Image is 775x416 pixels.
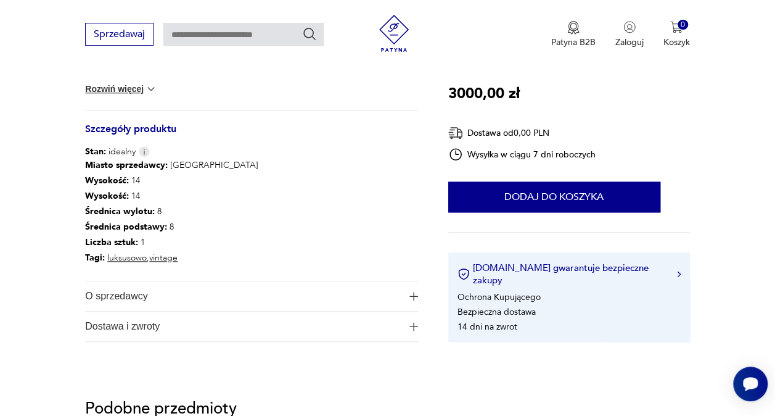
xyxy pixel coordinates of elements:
[448,125,596,141] div: Dostawa od 0,00 PLN
[623,21,636,33] img: Ikonka użytkownika
[85,189,258,204] p: 14
[457,268,470,280] img: Ikona certyfikatu
[85,252,105,264] b: Tagi:
[409,322,418,331] img: Ikona plusa
[149,252,178,264] a: vintage
[85,251,258,266] p: ,
[677,271,681,277] img: Ikona strzałki w prawo
[733,367,768,401] iframe: Smartsupp widget button
[85,220,258,235] p: 8
[663,36,690,48] p: Koszyk
[85,158,258,173] p: [GEOGRAPHIC_DATA]
[85,221,167,233] b: Średnica podstawy :
[448,125,463,141] img: Ikona dostawy
[85,204,258,220] p: 8
[85,281,418,311] button: Ikona plusaO sprzedawcy
[85,23,154,46] button: Sprzedawaj
[139,146,150,157] img: Info icon
[85,190,129,202] b: Wysokość :
[85,281,401,311] span: O sprzedawcy
[375,15,412,52] img: Patyna - sklep z meblami i dekoracjami vintage
[85,173,258,189] p: 14
[551,21,596,48] button: Patyna B2B
[409,292,418,301] img: Ikona plusa
[85,312,401,341] span: Dostawa i zwroty
[145,83,157,95] img: chevron down
[85,236,138,248] b: Liczba sztuk:
[678,20,688,30] div: 0
[567,21,580,35] img: Ikona medalu
[85,401,689,416] p: Podobne przedmioty
[457,291,541,303] li: Ochrona Kupującego
[85,159,168,171] b: Miasto sprzedawcy :
[85,206,155,217] b: Średnica wylotu :
[448,147,596,162] div: Wysyłka w ciągu 7 dni roboczych
[85,83,157,95] button: Rozwiń więcej
[457,262,681,286] button: [DOMAIN_NAME] gwarantuje bezpieczne zakupy
[448,181,660,212] button: Dodaj do koszyka
[107,252,147,264] a: luksusowo
[615,36,644,48] p: Zaloguj
[85,31,154,40] a: Sprzedawaj
[615,21,644,48] button: Zaloguj
[670,21,683,33] img: Ikona koszyka
[85,146,136,158] span: idealny
[448,82,520,106] p: 3000,00 zł
[663,21,690,48] button: 0Koszyk
[85,175,129,186] b: Wysokość :
[85,125,418,146] h3: Szczegóły produktu
[551,21,596,48] a: Ikona medaluPatyna B2B
[85,312,418,341] button: Ikona plusaDostawa i zwroty
[457,306,536,318] li: Bezpieczna dostawa
[85,235,258,251] p: 1
[85,146,106,157] b: Stan:
[551,36,596,48] p: Patyna B2B
[457,321,517,333] li: 14 dni na zwrot
[302,27,317,41] button: Szukaj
